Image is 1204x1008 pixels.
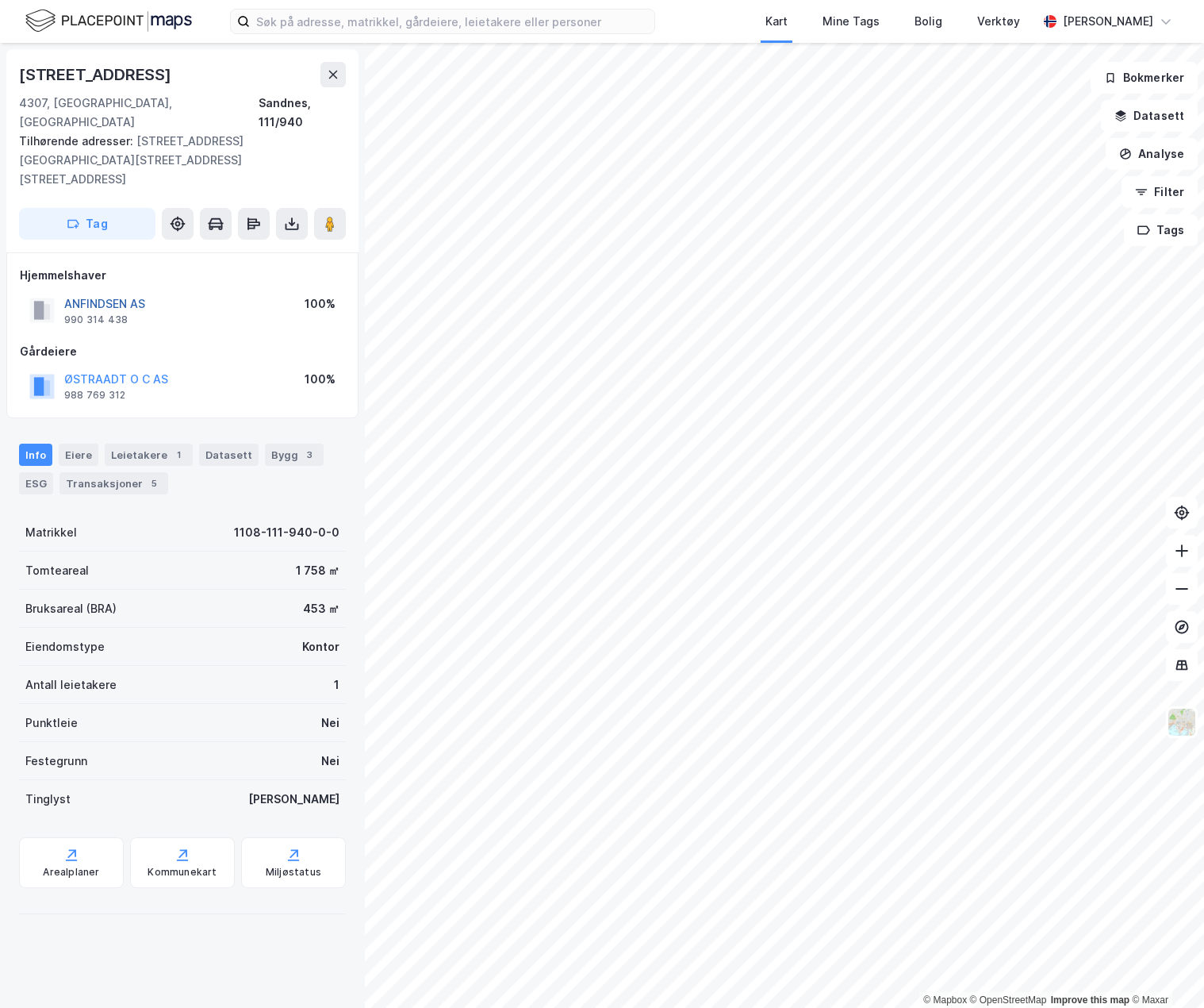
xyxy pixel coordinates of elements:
[25,523,77,542] div: Matrikkel
[1125,932,1204,1008] iframe: Chat Widget
[25,561,89,580] div: Tomteareal
[923,995,967,1006] a: Mapbox
[321,714,339,733] div: Nei
[915,12,942,31] div: Bolig
[64,314,128,326] div: 990 314 438
[25,790,71,809] div: Tinglyst
[334,675,339,694] div: 1
[19,94,259,132] div: 4307, [GEOGRAPHIC_DATA], [GEOGRAPHIC_DATA]
[266,866,321,879] div: Miljøstatus
[301,447,317,463] div: 3
[59,444,98,466] div: Eiere
[148,866,217,879] div: Kommunekart
[1051,995,1129,1006] a: Improve this map
[19,472,53,494] div: ESG
[259,94,346,132] div: Sandnes, 111/940
[25,714,78,733] div: Punktleie
[305,370,336,389] div: 100%
[19,134,136,148] span: Tilhørende adresser:
[234,523,339,542] div: 1108-111-940-0-0
[25,7,192,35] img: logo.f888ab2527a4732fd821a326f86c7f29.svg
[19,62,174,87] div: [STREET_ADDRESS]
[302,637,339,656] div: Kontor
[248,790,339,809] div: [PERSON_NAME]
[20,342,345,361] div: Gårdeiere
[199,444,259,466] div: Datasett
[1124,214,1198,246] button: Tags
[146,475,162,491] div: 5
[321,752,339,771] div: Nei
[977,12,1020,31] div: Verktøy
[970,995,1047,1006] a: OpenStreetMap
[64,389,125,402] div: 988 769 312
[305,294,336,314] div: 100%
[25,637,105,656] div: Eiendomstype
[1106,138,1198,170] button: Analyse
[20,266,345,285] div: Hjemmelshaver
[59,472,168,494] div: Transaksjoner
[1063,12,1153,31] div: [PERSON_NAME]
[1125,932,1204,1008] div: Kontrollprogram for chat
[303,599,339,618] div: 453 ㎡
[1167,707,1197,737] img: Z
[43,866,99,879] div: Arealplaner
[105,444,193,466] div: Leietakere
[250,10,654,33] input: Søk på adresse, matrikkel, gårdeiere, leietakere eller personer
[19,132,333,189] div: [STREET_ADDRESS][GEOGRAPHIC_DATA][STREET_ADDRESS][STREET_ADDRESS]
[1091,62,1198,94] button: Bokmerker
[265,444,324,466] div: Bygg
[25,599,117,618] div: Bruksareal (BRA)
[765,12,788,31] div: Kart
[822,12,880,31] div: Mine Tags
[25,752,87,771] div: Festegrunn
[1122,176,1198,208] button: Filter
[171,447,186,463] div: 1
[1101,100,1198,132] button: Datasett
[25,675,117,694] div: Antall leietakere
[19,444,52,466] div: Info
[19,208,155,240] button: Tag
[296,561,339,580] div: 1 758 ㎡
